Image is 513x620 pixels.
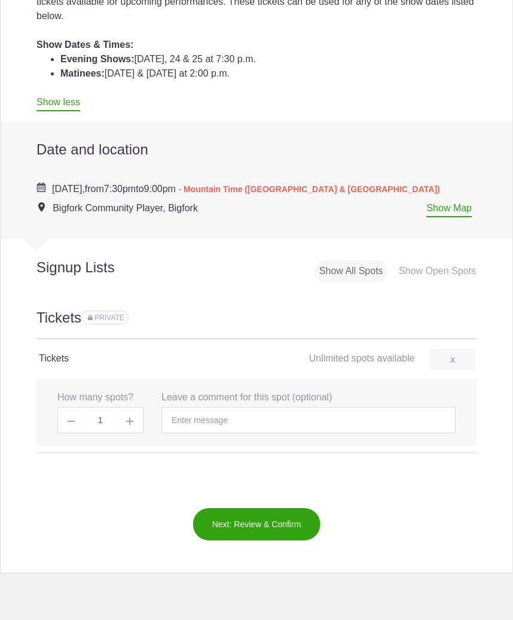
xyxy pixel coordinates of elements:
strong: Matinees: [60,68,105,78]
img: Event location [38,202,45,212]
h2: Tickets [36,308,477,339]
button: Next: Review & Confirm [193,507,321,541]
input: Enter message [161,407,456,433]
a: x [430,348,475,370]
div: [DATE] & [DATE] at 2:00 p.m. [60,66,477,81]
span: from to [52,184,440,194]
span: PRIVATE [94,314,124,322]
span: Bigfork Community Player, Bigfork [53,203,198,213]
h4: Tickets [39,351,256,366]
span: 9:00pm [144,184,176,194]
div: [DATE], 24 & 25 at 7:30 p.m. [60,52,477,66]
label: Leave a comment for this spot (optional) [161,391,332,405]
strong: Evening Shows: [60,54,135,64]
label: How many spots? [57,391,133,405]
strong: Show Dates & Times: [36,39,133,50]
h2: Signup Lists [1,259,171,276]
img: Lock [88,315,93,320]
span: 7:30pm [104,184,136,194]
span: Sign ups for this sign up list are private. Your sign up will be visible only to you and the even... [88,314,124,322]
span: Unlimited spots available [309,353,415,363]
img: Plus gray [126,418,133,425]
img: Minus gray [68,421,75,422]
span: - Mountain Time ([GEOGRAPHIC_DATA] & [GEOGRAPHIC_DATA]) [178,184,439,194]
img: Cal purple [36,183,46,192]
span: [DATE], [52,184,85,194]
h2: Date and location [36,141,477,159]
div: Show All Spots [314,260,388,282]
a: Show less [36,97,80,111]
div: Show Open Spots [394,260,481,282]
a: Show Map [426,203,472,217]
